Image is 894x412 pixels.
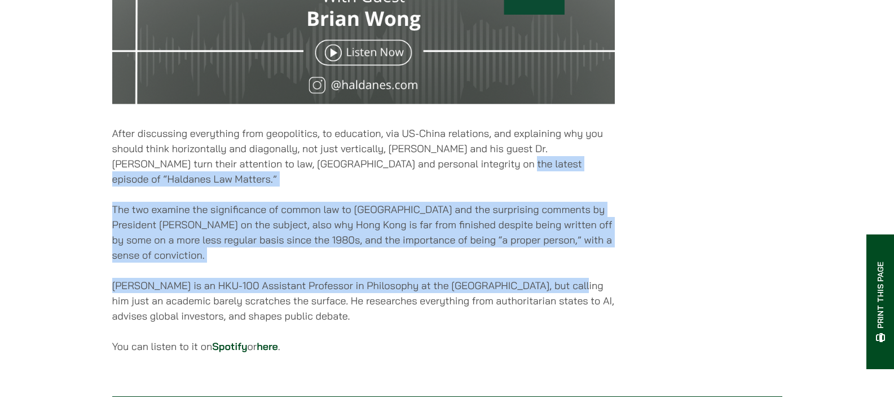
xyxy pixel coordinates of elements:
p: The two examine the significance of common law to [GEOGRAPHIC_DATA] and the surprising comments b... [112,202,615,263]
a: Spotify [212,340,247,353]
a: here [257,340,278,353]
p: You can listen to it on or . [112,339,615,354]
p: [PERSON_NAME] is an HKU-100 Assistant Professor in Philosophy at the [GEOGRAPHIC_DATA], but calli... [112,278,615,324]
p: After discussing everything from geopolitics, to education, via US-China relations, and explainin... [112,126,615,187]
